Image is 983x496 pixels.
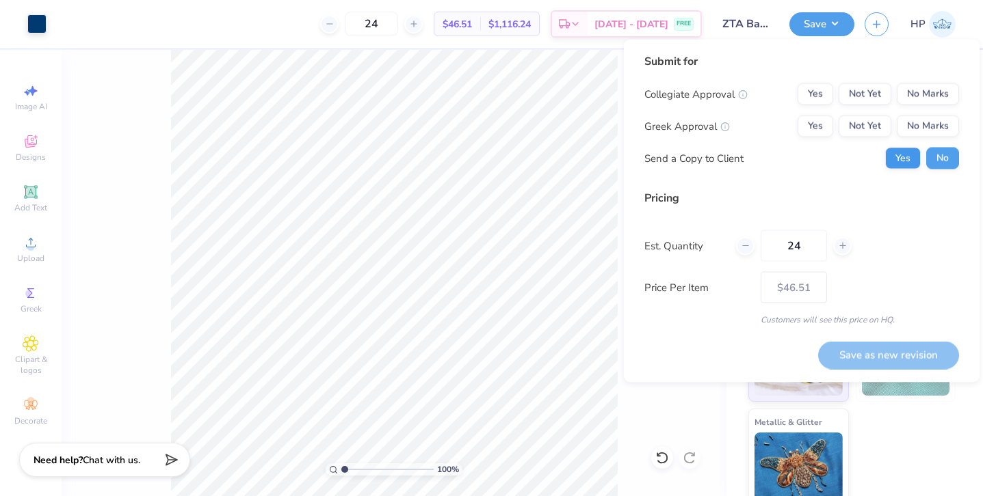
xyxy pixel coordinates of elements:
[17,253,44,264] span: Upload
[83,454,140,467] span: Chat with us.
[897,83,959,105] button: No Marks
[437,463,459,476] span: 100 %
[644,190,959,206] div: Pricing
[839,115,891,137] button: Not Yet
[712,10,779,38] input: Untitled Design
[926,148,959,169] button: No
[34,454,83,467] strong: Need help?
[644,150,744,166] div: Send a Copy to Client
[594,17,668,31] span: [DATE] - [DATE]
[14,415,47,426] span: Decorate
[897,115,959,137] button: No Marks
[644,86,748,102] div: Collegiate Approval
[885,148,921,169] button: Yes
[488,17,531,31] span: $1,116.24
[644,118,730,134] div: Greek Approval
[677,19,691,29] span: FREE
[761,230,827,262] input: – –
[644,53,959,70] div: Submit for
[7,354,55,376] span: Clipart & logos
[644,314,959,326] div: Customers will see this price on HQ.
[21,303,42,314] span: Greek
[910,11,956,38] a: HP
[929,11,956,38] img: Hannah Pettit
[644,238,726,253] label: Est. Quantity
[14,202,47,213] span: Add Text
[789,12,854,36] button: Save
[16,152,46,163] span: Designs
[443,17,472,31] span: $46.51
[798,115,833,137] button: Yes
[644,279,750,295] label: Price Per Item
[798,83,833,105] button: Yes
[345,12,398,36] input: – –
[755,415,822,429] span: Metallic & Glitter
[910,16,926,32] span: HP
[15,101,47,112] span: Image AI
[839,83,891,105] button: Not Yet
